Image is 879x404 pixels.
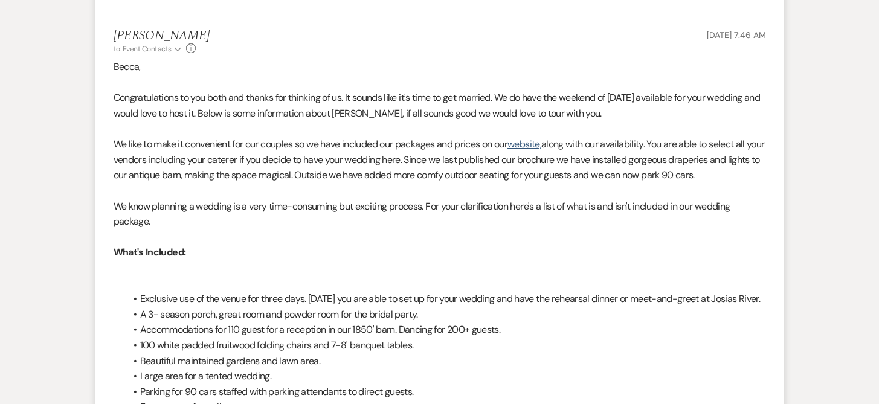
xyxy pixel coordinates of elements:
a: website, [507,138,541,150]
li: A 3- season porch, great room and powder room for the bridal party. [126,307,766,322]
span: We know planning a wedding is a very time-consuming but exciting process. For your clarification ... [114,200,730,228]
li: 100 white padded fruitwood folding chairs and 7-8' banquet tables. [126,338,766,353]
li: Accommodations for 110 guest for a reception in our 1850' barn. Dancing for 200+ guests. [126,322,766,338]
strong: What's Included: [114,246,186,258]
p: We like to make it convenient for our couples so we have included our packages and prices on our ... [114,136,766,183]
p: Becca, [114,59,766,75]
p: Congratulations to you both and thanks for thinking of us. It sounds like it's time to get marrie... [114,90,766,121]
li: Large area for a tented wedding. [126,368,766,384]
li: Beautiful maintained gardens and lawn area. [126,353,766,369]
span: [DATE] 7:46 AM [707,30,765,40]
span: to: Event Contacts [114,44,172,54]
li: Parking for 90 cars staffed with parking attendants to direct guests. [126,384,766,400]
h5: [PERSON_NAME] [114,28,210,43]
li: Exclusive use of the venue for three days. [DATE] you are able to set up for your wedding and hav... [126,291,766,307]
button: to: Event Contacts [114,43,183,54]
